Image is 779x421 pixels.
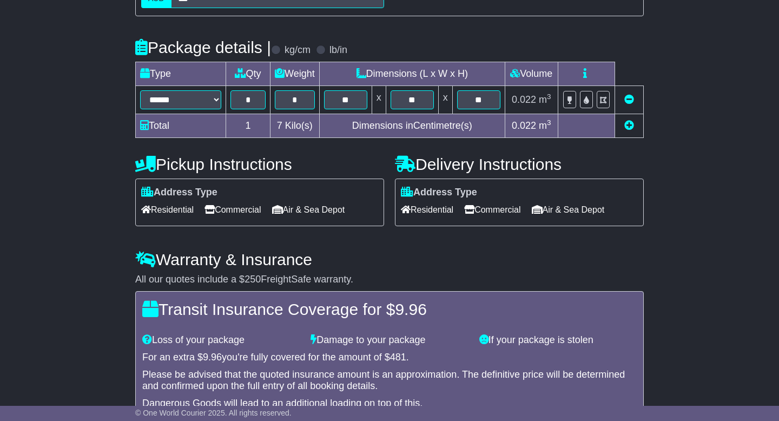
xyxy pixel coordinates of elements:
[329,44,347,56] label: lb/in
[505,62,558,86] td: Volume
[539,120,551,131] span: m
[135,38,271,56] h4: Package details |
[395,155,644,173] h4: Delivery Instructions
[136,62,226,86] td: Type
[532,201,605,218] span: Air & Sea Depot
[142,369,637,392] div: Please be advised that the quoted insurance amount is an approximation. The definitive price will...
[142,300,637,318] h4: Transit Insurance Coverage for $
[226,62,270,86] td: Qty
[136,114,226,138] td: Total
[547,93,551,101] sup: 3
[135,409,292,417] span: © One World Courier 2025. All rights reserved.
[624,94,634,105] a: Remove this item
[285,44,311,56] label: kg/cm
[512,94,536,105] span: 0.022
[539,94,551,105] span: m
[226,114,270,138] td: 1
[547,119,551,127] sup: 3
[319,114,505,138] td: Dimensions in Centimetre(s)
[137,334,305,346] div: Loss of your package
[203,352,222,363] span: 9.96
[464,201,520,218] span: Commercial
[305,334,473,346] div: Damage to your package
[624,120,634,131] a: Add new item
[277,120,282,131] span: 7
[319,62,505,86] td: Dimensions (L x W x H)
[135,274,644,286] div: All our quotes include a $ FreightSafe warranty.
[270,62,320,86] td: Weight
[142,398,637,410] div: Dangerous Goods will lead to an additional loading on top of this.
[272,201,345,218] span: Air & Sea Depot
[135,155,384,173] h4: Pickup Instructions
[512,120,536,131] span: 0.022
[141,201,194,218] span: Residential
[270,114,320,138] td: Kilo(s)
[372,86,386,114] td: x
[401,187,477,199] label: Address Type
[142,352,637,364] div: For an extra $ you're fully covered for the amount of $ .
[395,300,426,318] span: 9.96
[135,251,644,268] h4: Warranty & Insurance
[474,334,642,346] div: If your package is stolen
[141,187,217,199] label: Address Type
[245,274,261,285] span: 250
[401,201,453,218] span: Residential
[390,352,406,363] span: 481
[204,201,261,218] span: Commercial
[438,86,452,114] td: x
